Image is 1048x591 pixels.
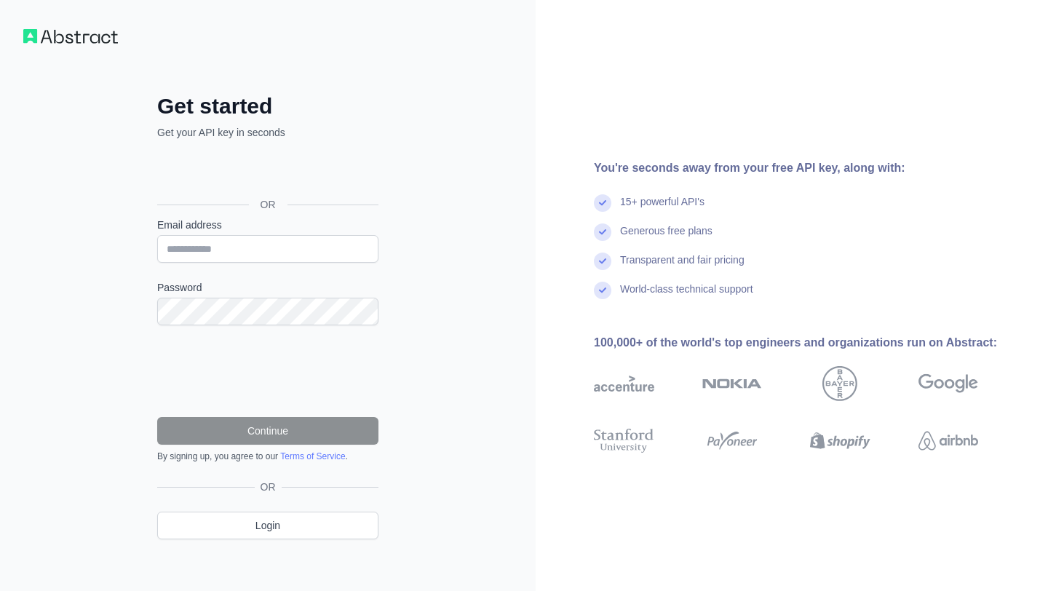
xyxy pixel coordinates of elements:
iframe: reCAPTCHA [157,343,378,400]
iframe: Sign in with Google Button [150,156,383,188]
label: Password [157,280,378,295]
div: 100,000+ of the world's top engineers and organizations run on Abstract: [594,334,1025,352]
img: check mark [594,282,611,299]
img: payoneer [702,426,763,456]
img: check mark [594,194,611,212]
img: Workflow [23,29,118,44]
img: accenture [594,366,654,401]
a: Terms of Service [280,451,345,461]
img: nokia [702,366,763,401]
div: Transparent and fair pricing [620,253,745,282]
span: OR [249,197,287,212]
button: Continue [157,417,378,445]
img: airbnb [918,426,979,456]
span: OR [255,480,282,494]
img: check mark [594,253,611,270]
div: Generous free plans [620,223,712,253]
div: You're seconds away from your free API key, along with: [594,159,1025,177]
p: Get your API key in seconds [157,125,378,140]
label: Email address [157,218,378,232]
div: World-class technical support [620,282,753,311]
img: bayer [822,366,857,401]
img: check mark [594,223,611,241]
img: google [918,366,979,401]
a: Login [157,512,378,539]
h2: Get started [157,93,378,119]
div: 15+ powerful API's [620,194,704,223]
img: stanford university [594,426,654,456]
div: By signing up, you agree to our . [157,451,378,462]
img: shopify [810,426,870,456]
